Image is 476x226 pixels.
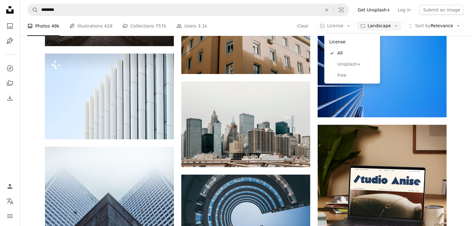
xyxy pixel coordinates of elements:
span: Unsplash+ [337,61,375,67]
div: License [324,33,380,84]
button: Landscape [357,21,402,31]
div: License [327,36,377,48]
span: License [327,23,343,28]
button: License [316,21,354,31]
span: All [337,50,375,56]
span: Free [337,72,375,79]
